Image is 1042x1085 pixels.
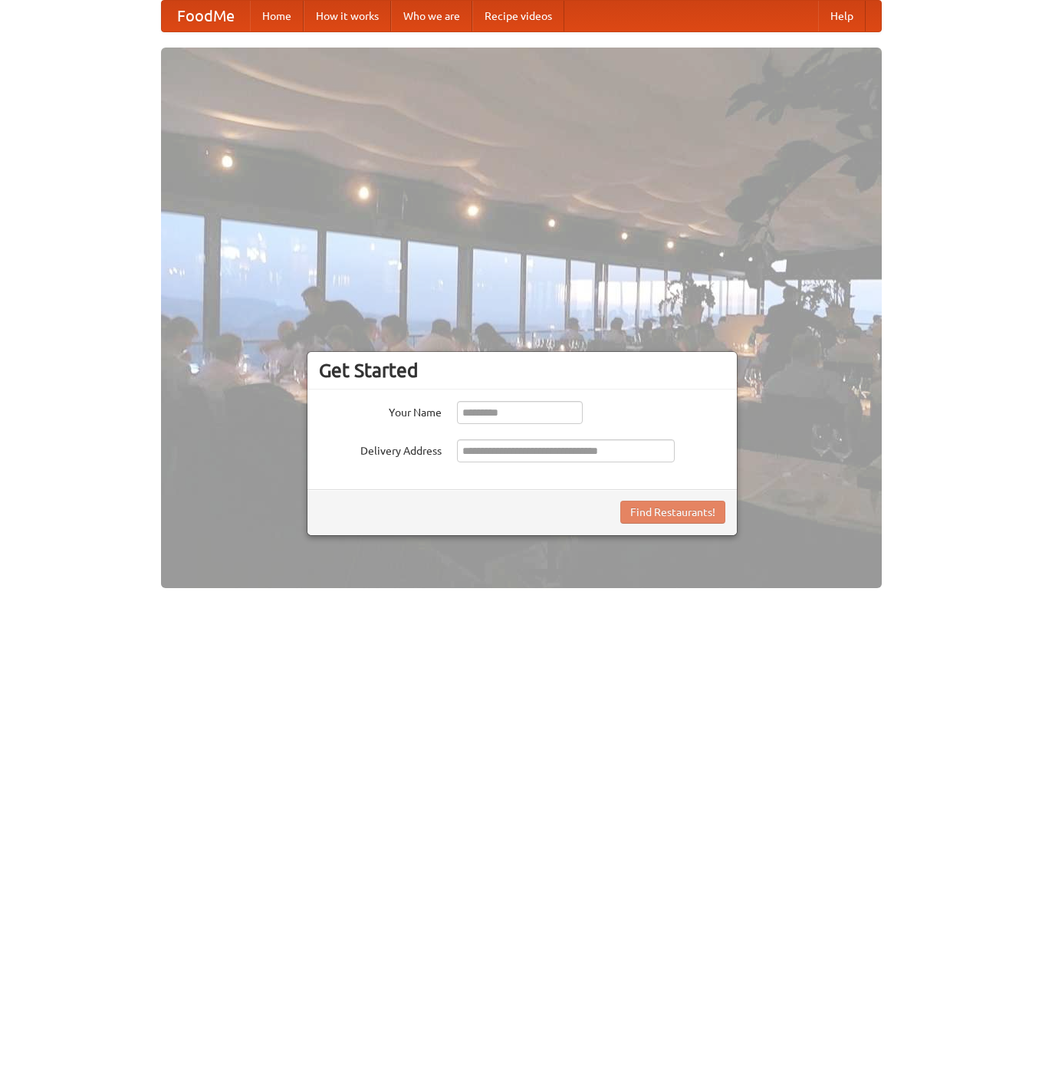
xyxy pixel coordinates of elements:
[472,1,564,31] a: Recipe videos
[162,1,250,31] a: FoodMe
[620,501,725,524] button: Find Restaurants!
[250,1,304,31] a: Home
[319,439,442,459] label: Delivery Address
[818,1,866,31] a: Help
[319,359,725,382] h3: Get Started
[319,401,442,420] label: Your Name
[304,1,391,31] a: How it works
[391,1,472,31] a: Who we are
